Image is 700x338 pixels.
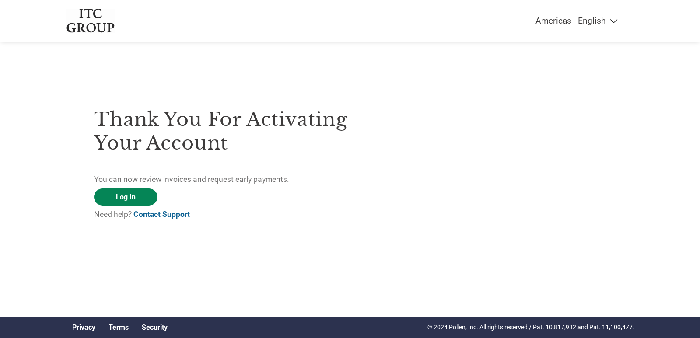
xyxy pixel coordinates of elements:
p: Need help? [94,209,350,220]
a: Terms [108,323,129,331]
a: Log In [94,188,157,206]
a: Contact Support [133,210,190,219]
img: ITC Group [66,9,115,33]
a: Privacy [72,323,95,331]
h3: Thank you for activating your account [94,108,350,155]
p: © 2024 Pollen, Inc. All rights reserved / Pat. 10,817,932 and Pat. 11,100,477. [427,323,634,332]
a: Security [142,323,168,331]
p: You can now review invoices and request early payments. [94,174,350,185]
